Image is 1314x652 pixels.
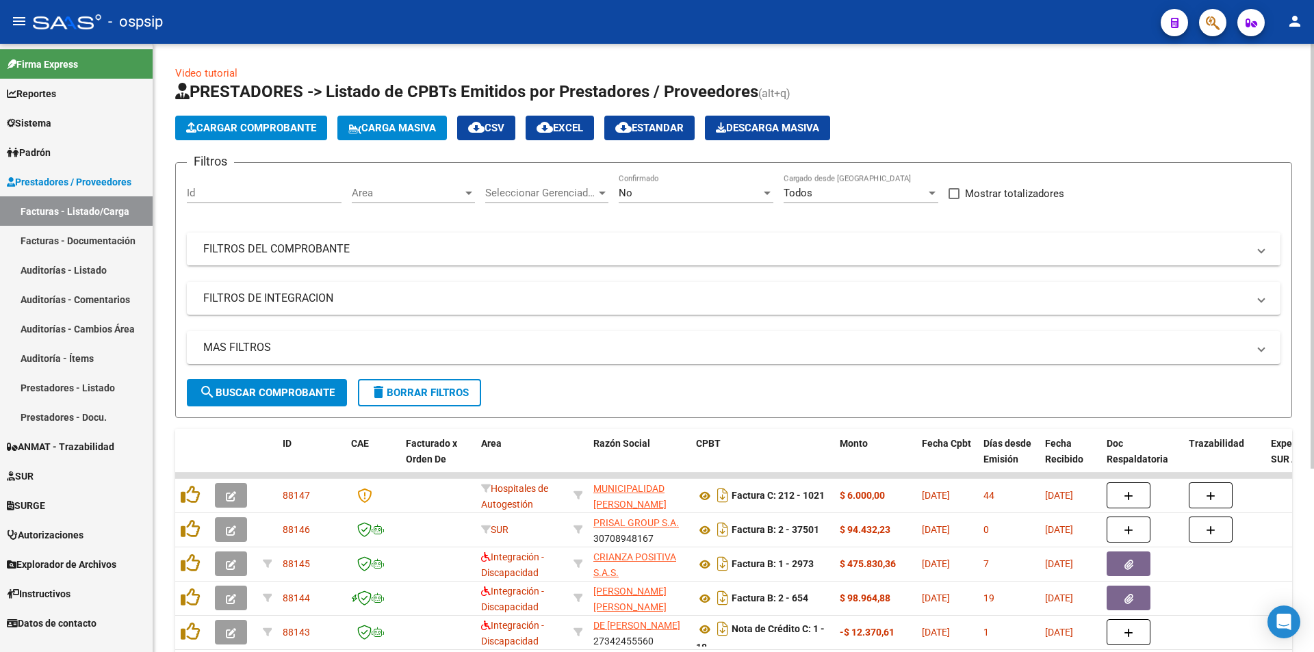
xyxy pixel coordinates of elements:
[593,438,650,449] span: Razón Social
[7,57,78,72] span: Firma Express
[714,618,732,640] i: Descargar documento
[1183,429,1265,489] datatable-header-cell: Trazabilidad
[400,429,476,489] datatable-header-cell: Facturado x Orden De
[283,524,310,535] span: 88146
[758,87,790,100] span: (alt+q)
[476,429,568,489] datatable-header-cell: Area
[370,387,469,399] span: Borrar Filtros
[7,145,51,160] span: Padrón
[983,490,994,501] span: 44
[187,233,1280,265] mat-expansion-panel-header: FILTROS DEL COMPROBANTE
[714,519,732,540] i: Descargar documento
[1045,592,1073,603] span: [DATE]
[1287,13,1303,29] mat-icon: person
[983,558,989,569] span: 7
[468,122,504,134] span: CSV
[481,438,502,449] span: Area
[468,119,485,135] mat-icon: cloud_download
[203,340,1248,355] mat-panel-title: MAS FILTROS
[7,116,51,131] span: Sistema
[840,558,896,569] strong: $ 475.830,36
[537,119,553,135] mat-icon: cloud_download
[7,498,45,513] span: SURGE
[7,174,131,190] span: Prestadores / Proveedores
[481,524,508,535] span: SUR
[7,86,56,101] span: Reportes
[615,119,632,135] mat-icon: cloud_download
[175,67,237,79] a: Video tutorial
[593,618,685,647] div: 27342455560
[1040,429,1101,489] datatable-header-cell: Fecha Recibido
[593,584,685,612] div: 27938548027
[714,484,732,506] i: Descargar documento
[1101,429,1183,489] datatable-header-cell: Doc Respaldatoria
[593,481,685,510] div: 30999074843
[7,439,114,454] span: ANMAT - Trazabilidad
[593,586,667,612] span: [PERSON_NAME] [PERSON_NAME]
[1267,605,1300,638] div: Open Intercom Messenger
[7,616,96,631] span: Datos de contacto
[922,592,950,603] span: [DATE]
[978,429,1040,489] datatable-header-cell: Días desde Emisión
[537,122,583,134] span: EXCEL
[283,592,310,603] span: 88144
[732,491,825,501] strong: Factura C: 212 - 1021
[481,551,544,578] span: Integración - Discapacidad
[922,438,971,449] span: Fecha Cpbt
[1045,558,1073,569] span: [DATE]
[705,116,830,140] app-download-masive: Descarga masiva de comprobantes (adjuntos)
[716,122,819,134] span: Descarga Masiva
[203,291,1248,306] mat-panel-title: FILTROS DE INTEGRACION
[358,379,481,406] button: Borrar Filtros
[7,557,116,572] span: Explorador de Archivos
[732,593,808,604] strong: Factura B: 2 - 654
[965,185,1064,202] span: Mostrar totalizadores
[175,82,758,101] span: PRESTADORES -> Listado de CPBTs Emitidos por Prestadores / Proveedores
[283,558,310,569] span: 88145
[406,438,457,465] span: Facturado x Orden De
[481,586,544,612] span: Integración - Discapacidad
[696,438,721,449] span: CPBT
[619,187,632,199] span: No
[840,524,890,535] strong: $ 94.432,23
[1045,524,1073,535] span: [DATE]
[277,429,346,489] datatable-header-cell: ID
[283,490,310,501] span: 88147
[593,483,686,525] span: MUNICIPALIDAD [PERSON_NAME][GEOGRAPHIC_DATA]
[187,282,1280,315] mat-expansion-panel-header: FILTROS DE INTEGRACION
[922,490,950,501] span: [DATE]
[457,116,515,140] button: CSV
[187,331,1280,364] mat-expansion-panel-header: MAS FILTROS
[199,387,335,399] span: Buscar Comprobante
[983,524,989,535] span: 0
[351,438,369,449] span: CAE
[593,549,685,578] div: 30716266903
[593,551,676,578] span: CRIANZA POSITIVA S.A.S.
[187,379,347,406] button: Buscar Comprobante
[108,7,163,37] span: - ospsip
[7,469,34,484] span: SUR
[983,627,989,638] span: 1
[922,627,950,638] span: [DATE]
[840,490,885,501] strong: $ 6.000,00
[1045,438,1083,465] span: Fecha Recibido
[1189,438,1244,449] span: Trazabilidad
[187,152,234,171] h3: Filtros
[732,559,814,570] strong: Factura B: 1 - 2973
[186,122,316,134] span: Cargar Comprobante
[840,627,894,638] strong: -$ 12.370,61
[593,517,679,528] span: PRISAL GROUP S.A.
[732,525,819,536] strong: Factura B: 2 - 37501
[348,122,436,134] span: Carga Masiva
[983,438,1031,465] span: Días desde Emisión
[283,438,292,449] span: ID
[481,483,548,510] span: Hospitales de Autogestión
[352,187,463,199] span: Area
[199,384,216,400] mat-icon: search
[593,620,680,631] span: DE [PERSON_NAME]
[705,116,830,140] button: Descarga Masiva
[922,558,950,569] span: [DATE]
[916,429,978,489] datatable-header-cell: Fecha Cpbt
[714,553,732,575] i: Descargar documento
[11,13,27,29] mat-icon: menu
